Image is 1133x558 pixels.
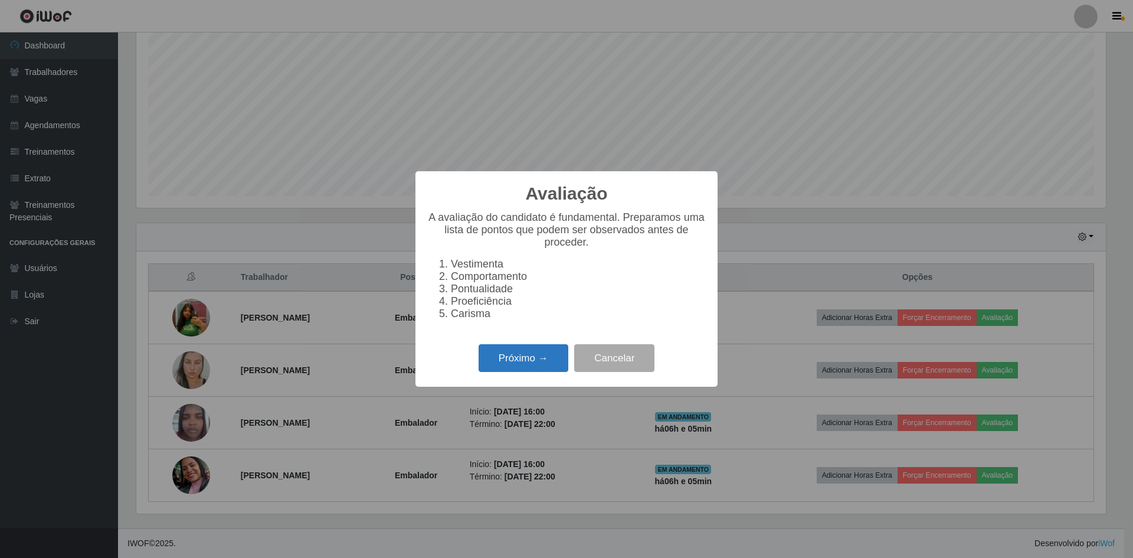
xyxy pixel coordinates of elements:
li: Comportamento [451,270,706,283]
li: Vestimenta [451,258,706,270]
li: Carisma [451,308,706,320]
button: Próximo → [479,344,568,372]
li: Proeficiência [451,295,706,308]
p: A avaliação do candidato é fundamental. Preparamos uma lista de pontos que podem ser observados a... [427,211,706,249]
li: Pontualidade [451,283,706,295]
h2: Avaliação [526,183,608,204]
button: Cancelar [574,344,654,372]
